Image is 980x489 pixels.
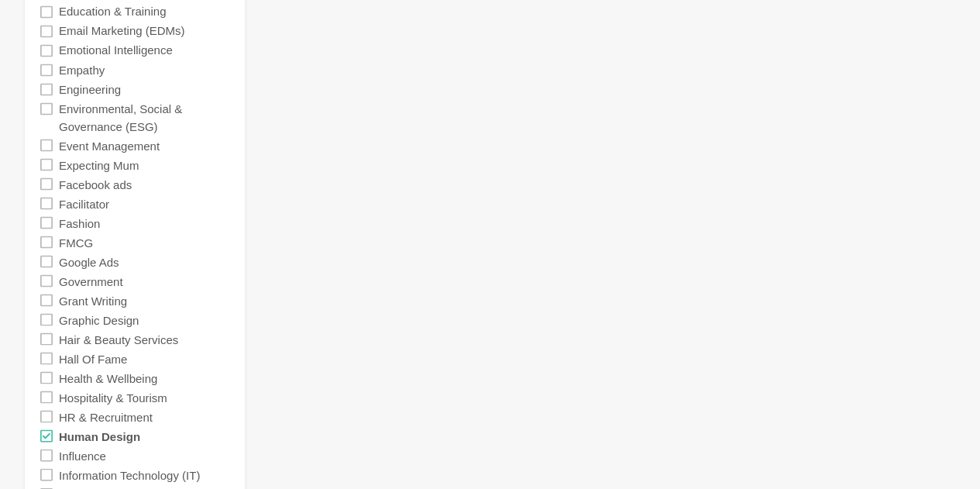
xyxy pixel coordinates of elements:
label: Graphic Design [59,309,139,329]
label: Education & Training [59,2,166,21]
label: Government [59,270,123,290]
label: Environmental, Social & Governance (ESG) [59,98,229,136]
label: Facilitator [59,193,109,212]
label: Grant Writing [59,290,127,309]
label: Engineering [59,79,121,98]
label: Email Marketing (EDMs) [59,21,185,40]
label: Human Design [59,425,140,445]
label: Expecting Mum [59,154,139,174]
label: Hall Of Fame [59,348,127,367]
label: Hospitality & Tourism [59,387,167,406]
label: Information Technology (IT) [59,464,200,484]
label: Empathy [59,60,105,79]
label: Emotional Intelligence [59,40,173,60]
label: Google Ads [59,251,119,270]
label: FMCG [59,232,93,251]
label: Hair & Beauty Services [59,329,178,348]
label: Event Management [59,135,160,154]
label: Fashion [59,212,100,232]
label: Health & Wellbeing [59,367,157,387]
label: HR & Recruitment [59,406,153,425]
label: Facebook ads [59,174,132,193]
label: Influence [59,445,106,464]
